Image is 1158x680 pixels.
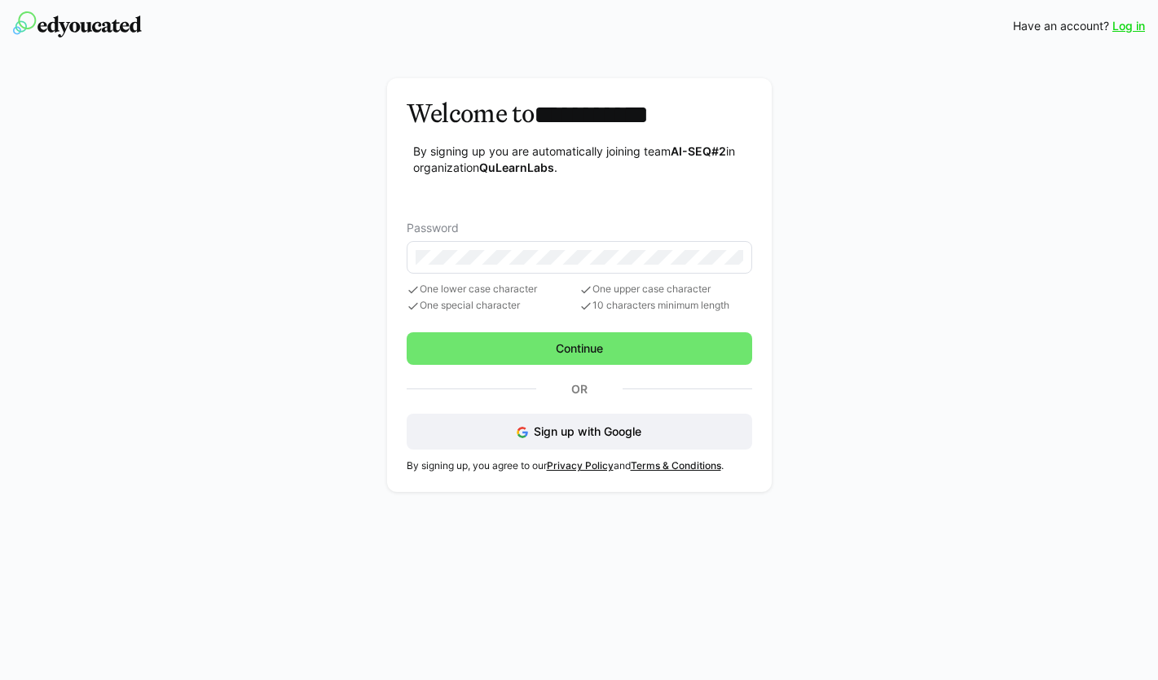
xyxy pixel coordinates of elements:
span: 10 characters minimum length [579,300,752,313]
button: Sign up with Google [407,414,752,450]
strong: QuLearnLabs [479,160,554,174]
span: Continue [553,340,605,357]
p: By signing up you are automatically joining team in organization . [413,143,752,176]
span: Password [407,222,459,235]
h3: Welcome to [407,98,752,130]
a: Privacy Policy [547,459,614,472]
a: Terms & Conditions [631,459,721,472]
p: Or [536,378,623,401]
button: Continue [407,332,752,365]
a: Log in [1112,18,1145,34]
span: One special character [407,300,579,313]
span: Sign up with Google [534,424,641,438]
span: One upper case character [579,283,752,296]
img: edyoucated [13,11,142,37]
span: Have an account? [1013,18,1109,34]
strong: AI-SEQ#2 [671,144,726,158]
span: One lower case character [407,283,579,296]
p: By signing up, you agree to our and . [407,459,752,472]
